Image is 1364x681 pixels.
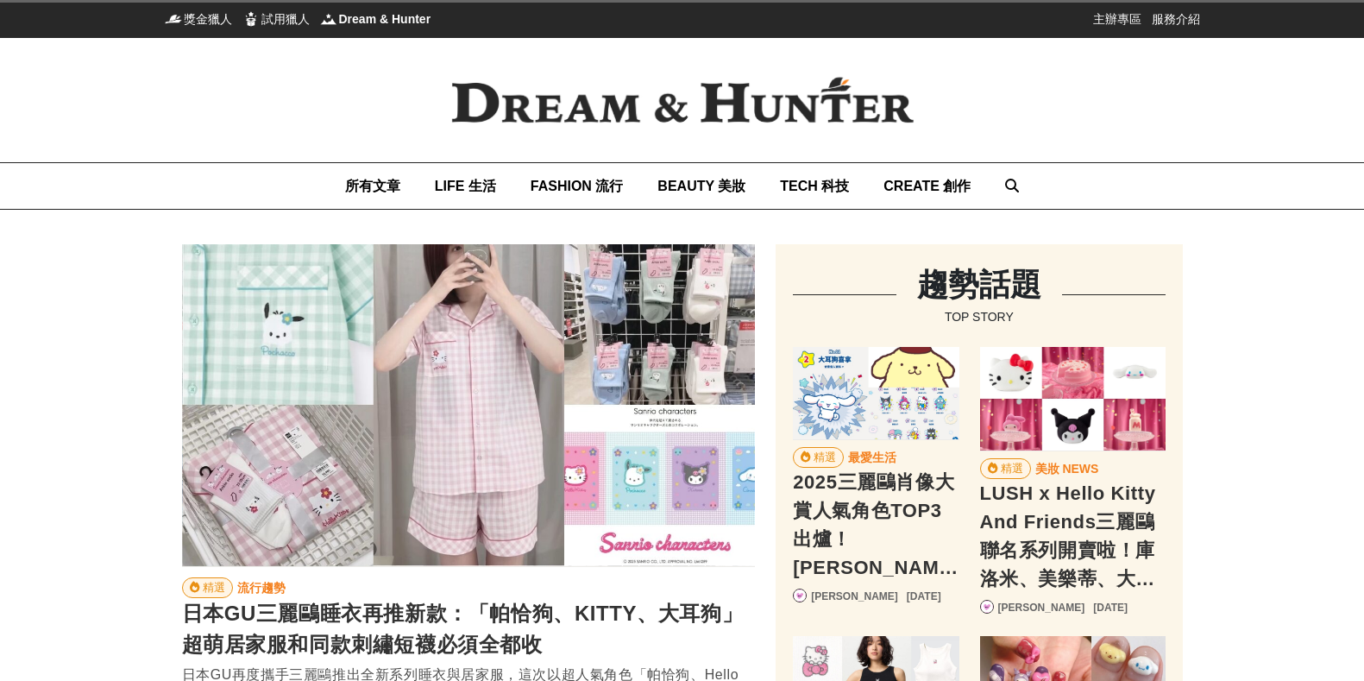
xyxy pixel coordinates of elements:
span: Dream & Hunter [339,10,431,28]
a: Avatar [793,589,807,602]
a: TECH 科技 [780,163,849,209]
span: LIFE 生活 [435,179,496,193]
img: Avatar [981,601,993,613]
a: 獎金獵人獎金獵人 [165,10,232,28]
div: 流行趨勢 [237,578,286,597]
a: Dream & HunterDream & Hunter [320,10,431,28]
a: LUSH x Hello Kitty And Friends三麗鷗聯名系列開賣啦！庫洛米、美樂蒂、大耳狗氣泡彈通通可愛炸天 [980,347,1166,451]
div: 日本GU三麗鷗睡衣再推新款：「帕恰狗、KITTY、大耳狗」超萌居家服和同款刺繡短襪必須全都收 [182,598,756,660]
div: 最愛生活 [848,448,896,467]
a: LUSH x Hello Kitty And Friends三麗鷗聯名系列開賣啦！庫洛米、美樂蒂、大耳狗氣泡彈通通可愛炸天 [980,479,1166,591]
a: CREATE 創作 [883,163,971,209]
span: 試用獵人 [261,10,310,28]
span: BEAUTY 美妝 [657,179,745,193]
a: 主辦專區 [1093,10,1141,28]
a: 美妝 NEWS [1034,458,1100,479]
img: Dream & Hunter [320,10,337,28]
span: TECH 科技 [780,179,849,193]
a: LIFE 生活 [435,163,496,209]
a: 服務介紹 [1152,10,1200,28]
img: 試用獵人 [242,10,260,28]
span: CREATE 創作 [883,179,971,193]
a: 流行趨勢 [236,577,286,598]
a: Avatar [980,600,994,614]
div: 精選 [203,578,225,597]
span: 獎金獵人 [184,10,232,28]
div: [DATE] [1093,600,1128,615]
div: TOP STORY [917,308,1041,326]
div: 精選 [1001,459,1023,478]
a: BEAUTY 美妝 [657,163,745,209]
a: 試用獵人試用獵人 [242,10,310,28]
a: [PERSON_NAME] [811,589,898,604]
div: [DATE] [907,589,941,604]
div: 精選 [814,448,836,467]
span: 所有文章 [345,179,400,193]
a: 最愛生活 [847,447,897,468]
div: 美妝 NEWS [1035,459,1099,478]
a: FASHION 流行 [531,163,624,209]
div: 趨勢話題 [917,262,1041,308]
a: 日本GU三麗鷗睡衣再推新款：「帕恰狗、KITTY、大耳狗」超萌居家服和同款刺繡短襪必須全都收 [182,244,756,567]
span: FASHION 流行 [531,179,624,193]
a: 2025三麗鷗肖像大賞人氣角色TOP3出爐！KITTY竟然沒進前三名，帕恰狗人氣竄紅 [793,347,959,440]
img: Dream & Hunter [424,49,941,151]
a: [PERSON_NAME] [998,600,1085,615]
a: 所有文章 [345,163,400,209]
img: Avatar [794,590,806,602]
a: 2025三麗鷗肖像大賞人氣角色TOP3出爐！[PERSON_NAME]竟然沒進前三名，帕恰狗人氣竄紅 [793,468,959,580]
img: 獎金獵人 [165,10,182,28]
